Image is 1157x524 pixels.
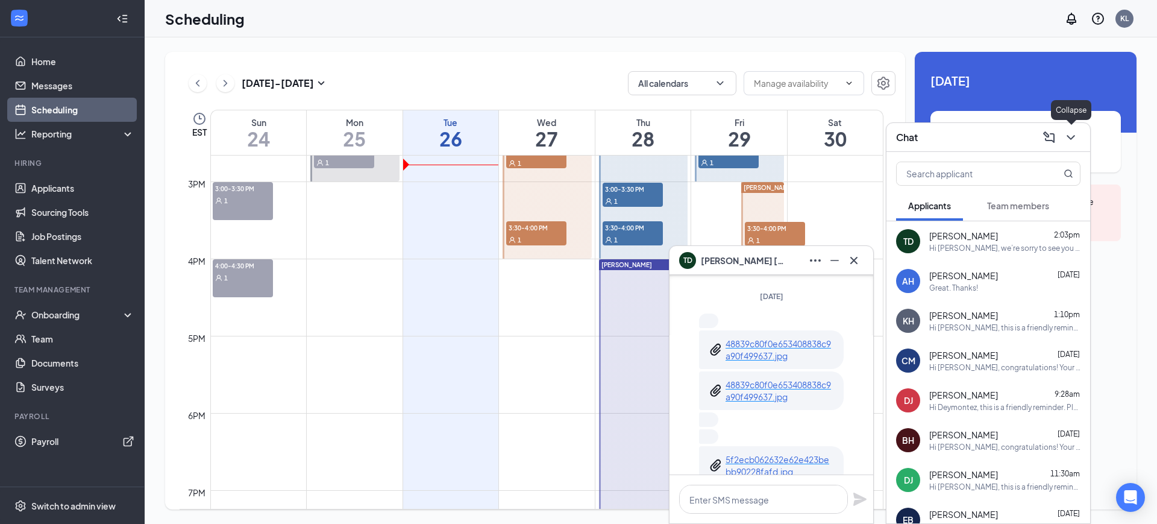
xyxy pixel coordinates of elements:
h1: 26 [403,128,499,149]
span: [DATE] [760,292,783,301]
span: 1 [756,236,760,245]
div: Hi [PERSON_NAME], congratulations! Your online Zoom interview with [PERSON_NAME] for [PERSON_NAME... [929,362,1080,373]
div: 5pm [186,332,208,345]
span: [PERSON_NAME] [929,230,998,242]
span: [DATE] [1058,429,1080,438]
a: 5f2ecb062632e62e423bebb90228fafd.jpg [726,453,834,478]
div: Hi Deymontez, this is a friendly reminder. Please select an online Zoom interview time slot for y... [929,402,1080,412]
svg: Collapse [116,13,128,25]
div: 4pm [186,254,208,268]
p: 48839c80f0e653408838c9a90f499637.jpg [726,379,834,403]
div: BH [902,434,914,446]
h3: Chat [896,131,918,144]
svg: Cross [847,253,861,268]
span: 1 [224,274,228,282]
div: Sun [211,116,306,128]
div: Mon [307,116,403,128]
div: TD [903,235,914,247]
svg: ChevronDown [844,78,854,88]
div: 6pm [186,409,208,422]
div: KL [1120,13,1129,24]
div: Wed [499,116,595,128]
svg: Notifications [1064,11,1079,26]
h1: 24 [211,128,306,149]
span: 4:00-4:30 PM [213,259,273,271]
div: CM [901,355,915,367]
div: Onboarding [31,309,124,321]
svg: User [605,198,612,205]
div: 3pm [186,177,208,191]
span: 1 [325,159,329,167]
span: [PERSON_NAME] [744,184,794,191]
h1: 28 [595,128,691,149]
button: Cross [844,251,864,270]
a: August 25, 2025 [307,110,403,155]
h1: 25 [307,128,403,149]
div: Hi [PERSON_NAME], we’re sorry to see you go! Your online Zoom interview with [PERSON_NAME] for [P... [929,243,1080,253]
svg: SmallChevronDown [314,76,328,90]
a: Applicants [31,176,134,200]
svg: Settings [876,76,891,90]
a: August 26, 2025 [403,110,499,155]
svg: User [509,236,516,244]
div: Tue [403,116,499,128]
span: 3:00-3:30 PM [213,182,273,194]
svg: Plane [853,492,867,507]
span: 3:30-4:00 PM [506,221,566,233]
button: ChevronLeft [189,74,207,92]
a: Messages [31,74,134,98]
svg: User [747,237,754,244]
svg: ChevronRight [219,76,231,90]
div: Team Management [14,285,132,295]
span: [PERSON_NAME] [929,309,998,321]
span: [PERSON_NAME] [929,349,998,361]
div: Hi [PERSON_NAME], congratulations! Your in-person interview with [PERSON_NAME] for [PERSON_NAME] ... [929,442,1080,452]
button: ChevronRight [216,74,234,92]
svg: User [509,160,516,167]
div: Sat [788,116,883,128]
a: Documents [31,351,134,375]
svg: Ellipses [808,253,823,268]
h3: [DATE] - [DATE] [242,77,314,90]
span: Team members [987,200,1049,211]
span: [DATE] [1058,509,1080,518]
span: 2:03pm [1054,230,1080,239]
svg: ComposeMessage [1042,130,1056,145]
div: Reporting [31,128,135,140]
span: 3:00-3:30 PM [603,183,663,195]
svg: Settings [14,500,27,512]
span: [PERSON_NAME] [929,469,998,481]
span: EST [192,126,207,138]
button: Ellipses [806,251,825,270]
span: 1 [224,197,228,205]
svg: User [316,159,324,166]
div: Great. Thanks! [929,283,978,293]
div: Open Intercom Messenger [1116,483,1145,512]
span: [PERSON_NAME] [929,270,998,282]
a: PayrollExternalLink [31,429,134,453]
div: DJ [904,474,913,486]
a: Scheduling [31,98,134,122]
svg: Clock [192,112,207,126]
div: Thu [595,116,691,128]
button: All calendarsChevronDown [628,71,736,95]
button: ComposeMessage [1039,128,1059,147]
span: [DATE] [1058,270,1080,279]
span: [DATE] [930,71,1121,90]
div: 7pm [186,486,208,499]
svg: ChevronDown [1064,130,1078,145]
div: AH [902,275,914,287]
svg: Paperclip [709,458,723,473]
div: DJ [904,394,913,406]
a: Team [31,327,134,351]
a: August 28, 2025 [595,110,691,155]
svg: Paperclip [709,384,723,398]
input: Manage availability [754,77,839,90]
h1: 27 [499,128,595,149]
span: [PERSON_NAME] [PERSON_NAME] [701,254,785,267]
a: Home [31,49,134,74]
a: Sourcing Tools [31,200,134,224]
span: 1 [710,159,713,167]
div: Hi [PERSON_NAME], this is a friendly reminder. Your online Zoom interview with [PERSON_NAME] for ... [929,482,1080,492]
